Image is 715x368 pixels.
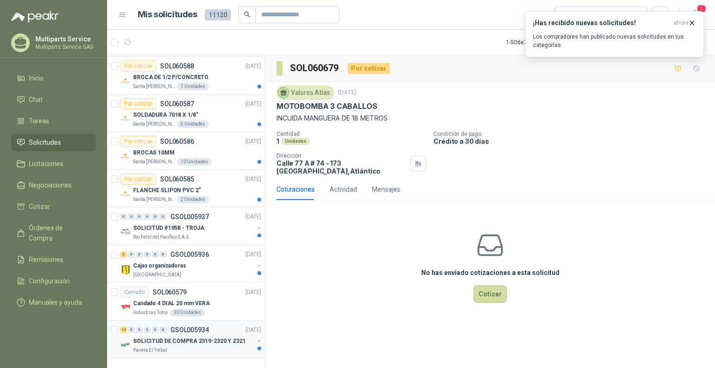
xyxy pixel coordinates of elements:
p: [DATE] [338,88,357,97]
div: Mensajes [372,184,400,194]
p: Santa [PERSON_NAME] [133,120,175,128]
p: Cantidad [277,131,426,137]
div: Actividad [330,184,357,194]
p: Industrias Tomy [133,309,168,316]
a: Manuales y ayuda [11,294,96,311]
div: 30 Unidades [170,309,205,316]
span: Órdenes de Compra [29,223,87,243]
p: Calle 77 A # 74 - 173 [GEOGRAPHIC_DATA] , Atlántico [277,159,406,175]
div: 0 [160,327,167,333]
div: 1 - 50 de 7233 [506,35,567,50]
p: SOL060587 [160,100,194,107]
p: Santa [PERSON_NAME] [133,158,175,166]
a: Cotizar [11,198,96,215]
p: [DATE] [245,62,261,71]
p: Santa [PERSON_NAME] [133,196,175,203]
img: Company Logo [120,113,131,124]
div: 1 Unidades [177,83,209,90]
img: Company Logo [120,301,131,313]
a: Licitaciones [11,155,96,173]
p: SOLICITUD DE COMPRA 2319-2320 Y 2321 [133,337,246,346]
p: [DATE] [245,175,261,184]
div: 0 [152,214,159,220]
p: Candado 4 DIAL 20 mm VERA [133,299,210,308]
div: 0 [120,214,127,220]
a: Inicio [11,69,96,87]
img: Company Logo [120,226,131,237]
p: [DATE] [245,137,261,146]
a: Configuración [11,272,96,290]
p: INCUIDA MANGUERA DE 18 METROS [277,113,704,123]
div: 0 [136,251,143,258]
img: Company Logo [120,151,131,162]
a: Por cotizarSOL060585[DATE] Company LogoFLANCHE SLIPON PVC 2"Santa [PERSON_NAME]2 Unidades [107,170,265,207]
p: Condición de pago [433,131,711,137]
div: 0 [128,214,135,220]
p: SOL060579 [153,289,187,295]
div: 0 [136,327,143,333]
a: Por cotizarSOL060586[DATE] Company LogoBROCAS 10MMSanta [PERSON_NAME]10 Unidades [107,132,265,170]
div: 0 [160,214,167,220]
a: 3 0 0 0 0 0 GSOL005936[DATE] Company LogoCajas organizadoras[GEOGRAPHIC_DATA] [120,249,263,279]
img: Company Logo [120,264,131,275]
span: Licitaciones [29,159,63,169]
p: FLANCHE SLIPON PVC 2" [133,186,201,195]
div: Unidades [281,138,310,145]
span: search [244,11,250,18]
h3: SOL060679 [290,61,340,75]
div: 0 [128,251,135,258]
div: 0 [160,251,167,258]
button: ¡Has recibido nuevas solicitudes!ahora Los compradores han publicado nuevas solicitudes en tus ca... [525,11,704,57]
p: [DATE] [245,250,261,259]
a: 0 0 0 0 0 0 GSOL005937[DATE] Company LogoSOLICITUD #1958 - TROJARio Fertil del Pacífico S.A.S. [120,211,263,241]
a: Por cotizarSOL060588[DATE] Company LogoBROCA DE 1/2 P/CONCRETOSanta [PERSON_NAME]1 Unidades [107,57,265,94]
p: GSOL005937 [170,214,209,220]
p: Multiparts Service [35,36,94,42]
p: [DATE] [245,288,261,297]
a: Tareas [11,112,96,130]
img: Company Logo [120,75,131,87]
div: 13 [120,327,127,333]
img: Company Logo [120,188,131,200]
span: Solicitudes [29,137,61,147]
p: [DATE] [245,326,261,335]
div: Todas [560,10,580,20]
div: Cerrado [120,287,149,298]
img: Logo peakr [11,11,59,22]
button: Cotizar [473,285,507,303]
span: Remisiones [29,254,63,265]
div: 2 Unidades [177,196,209,203]
div: 0 [152,327,159,333]
h3: ¡Has recibido nuevas solicitudes! [533,19,670,27]
a: Negociaciones [11,176,96,194]
div: Por cotizar [120,174,156,185]
p: SOLICITUD #1958 - TROJA [133,224,204,233]
span: ahora [674,19,688,27]
p: Cajas organizadoras [133,261,186,270]
p: BROCAS 10MM [133,148,175,157]
span: Configuración [29,276,70,286]
div: 10 Unidades [177,158,212,166]
p: SOL060586 [160,138,194,145]
div: Por cotizar [120,60,156,72]
div: Por cotizar [120,98,156,109]
div: 3 [120,251,127,258]
div: 0 [144,214,151,220]
span: 11120 [205,9,231,20]
a: Solicitudes [11,134,96,151]
div: 0 [144,251,151,258]
div: 5 Unidades [177,120,209,128]
a: 13 0 0 0 0 0 GSOL005934[DATE] Company LogoSOLICITUD DE COMPRA 2319-2320 Y 2321Panela El Trébol [120,324,263,354]
div: Por cotizar [347,63,390,74]
p: MOTOBOMBA 3 CABALLOS [277,101,377,111]
div: Cotizaciones [277,184,315,194]
div: 0 [136,214,143,220]
div: 0 [128,327,135,333]
p: Los compradores han publicado nuevas solicitudes en tus categorías. [533,33,696,49]
h1: Mis solicitudes [138,8,197,21]
a: Órdenes de Compra [11,219,96,247]
h3: No has enviado cotizaciones a esta solicitud [421,268,560,278]
span: Inicio [29,73,44,83]
p: Panela El Trébol [133,347,167,354]
p: 1 [277,137,279,145]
